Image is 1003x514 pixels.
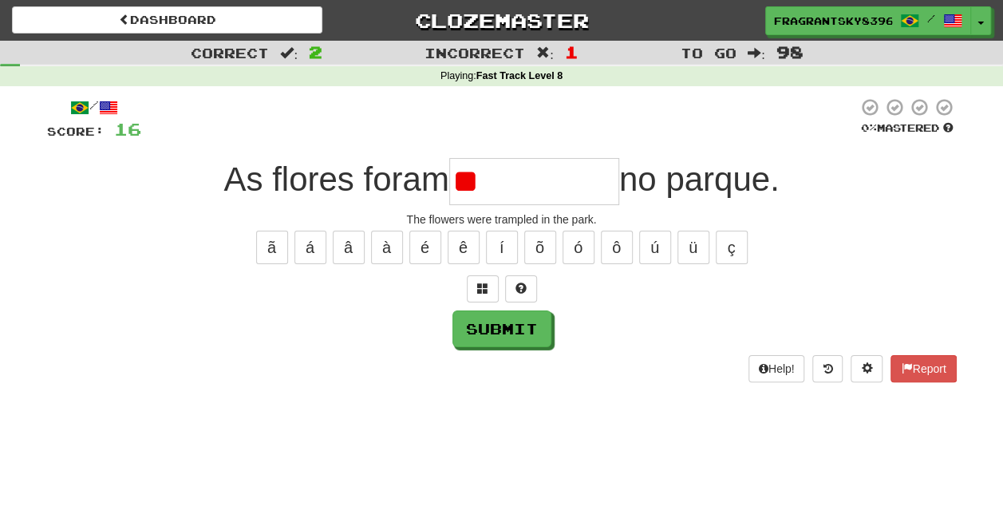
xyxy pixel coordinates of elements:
button: ã [256,231,288,264]
span: no parque. [619,160,780,198]
strong: Fast Track Level 8 [476,70,563,81]
span: 0 % [861,121,877,134]
button: Report [890,355,956,382]
button: ê [448,231,480,264]
span: : [748,46,765,60]
span: Score: [47,125,105,138]
button: ü [677,231,709,264]
span: : [280,46,298,60]
span: : [536,46,554,60]
span: Correct [191,45,269,61]
button: Help! [748,355,805,382]
div: Mastered [858,121,957,136]
button: à [371,231,403,264]
span: To go [681,45,736,61]
span: As flores foram [223,160,448,198]
div: The flowers were trampled in the park. [47,212,957,227]
button: Single letter hint - you only get 1 per sentence and score half the points! alt+h [505,275,537,302]
span: 98 [776,42,804,61]
a: Clozemaster [346,6,657,34]
button: Switch sentence to multiple choice alt+p [467,275,499,302]
button: é [409,231,441,264]
button: õ [524,231,556,264]
span: 16 [114,119,141,139]
button: ç [716,231,748,264]
button: á [294,231,326,264]
span: 1 [565,42,579,61]
button: ú [639,231,671,264]
span: 2 [309,42,322,61]
div: / [47,97,141,117]
a: Dashboard [12,6,322,34]
span: / [927,13,935,24]
button: Round history (alt+y) [812,355,843,382]
button: Submit [452,310,551,347]
button: í [486,231,518,264]
button: â [333,231,365,264]
span: FragrantSky8396 [774,14,892,28]
button: ô [601,231,633,264]
a: FragrantSky8396 / [765,6,971,35]
button: ó [563,231,594,264]
span: Incorrect [424,45,525,61]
